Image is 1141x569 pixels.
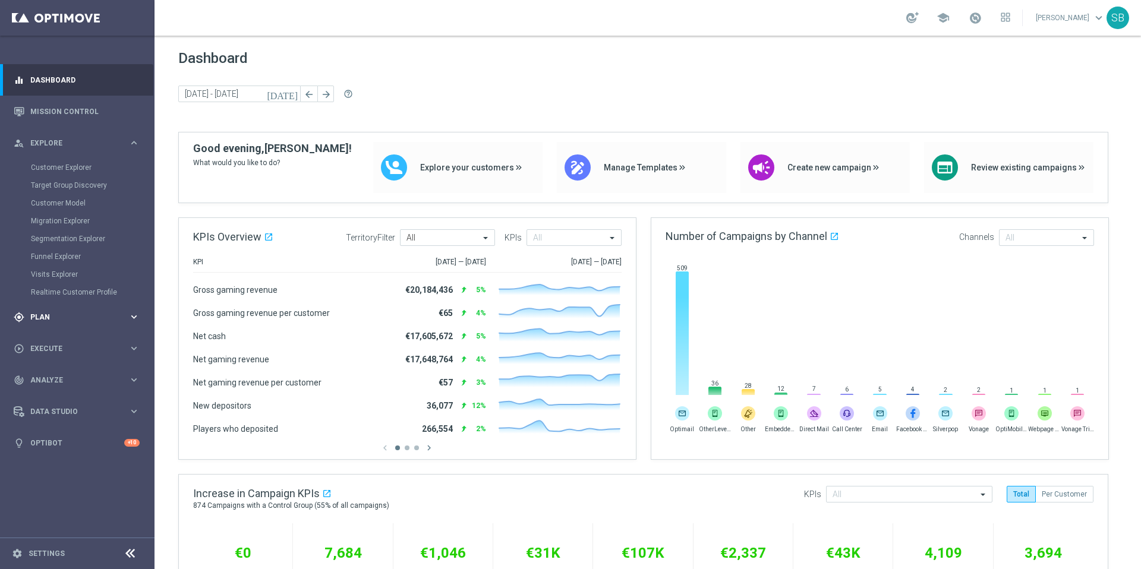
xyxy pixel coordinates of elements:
[13,107,140,116] button: Mission Control
[13,375,140,385] button: track_changes Analyze keyboard_arrow_right
[1092,11,1105,24] span: keyboard_arrow_down
[128,374,140,385] i: keyboard_arrow_right
[128,343,140,354] i: keyboard_arrow_right
[14,375,24,385] i: track_changes
[14,138,128,148] div: Explore
[13,407,140,416] button: Data Studio keyboard_arrow_right
[128,137,140,148] i: keyboard_arrow_right
[31,163,124,172] a: Customer Explorer
[128,406,140,417] i: keyboard_arrow_right
[31,181,124,190] a: Target Group Discovery
[31,283,153,301] div: Realtime Customer Profile
[128,311,140,323] i: keyboard_arrow_right
[30,140,128,147] span: Explore
[13,138,140,148] button: person_search Explore keyboard_arrow_right
[13,344,140,353] button: play_circle_outline Execute keyboard_arrow_right
[30,345,128,352] span: Execute
[30,427,124,459] a: Optibot
[14,75,24,86] i: equalizer
[124,439,140,447] div: +10
[12,548,23,559] i: settings
[14,138,24,148] i: person_search
[31,176,153,194] div: Target Group Discovery
[14,312,24,323] i: gps_fixed
[31,159,153,176] div: Customer Explorer
[31,234,124,244] a: Segmentation Explorer
[31,194,153,212] div: Customer Model
[14,343,24,354] i: play_circle_outline
[14,312,128,323] div: Plan
[14,96,140,127] div: Mission Control
[31,265,153,283] div: Visits Explorer
[31,287,124,297] a: Realtime Customer Profile
[14,375,128,385] div: Analyze
[31,212,153,230] div: Migration Explorer
[14,427,140,459] div: Optibot
[937,11,950,24] span: school
[31,252,124,261] a: Funnel Explorer
[1107,7,1129,29] div: SB
[30,377,128,384] span: Analyze
[29,550,65,557] a: Settings
[31,198,124,208] a: Customer Model
[14,438,24,448] i: lightbulb
[14,64,140,96] div: Dashboard
[30,96,140,127] a: Mission Control
[31,230,153,248] div: Segmentation Explorer
[30,408,128,415] span: Data Studio
[13,438,140,448] button: lightbulb Optibot +10
[14,406,128,417] div: Data Studio
[14,343,128,354] div: Execute
[13,312,140,322] button: gps_fixed Plan keyboard_arrow_right
[30,314,128,321] span: Plan
[31,248,153,265] div: Funnel Explorer
[1035,9,1107,27] a: [PERSON_NAME]keyboard_arrow_down
[30,64,140,96] a: Dashboard
[13,75,140,85] button: equalizer Dashboard
[31,270,124,279] a: Visits Explorer
[31,216,124,226] a: Migration Explorer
